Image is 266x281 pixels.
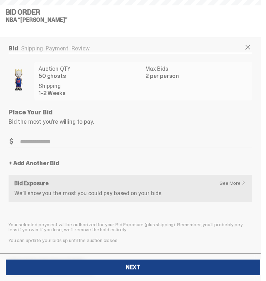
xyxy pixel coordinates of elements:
h4: Bid Order [6,9,255,16]
p: Place Your Bid [9,109,221,115]
a: Bid [9,45,18,52]
img: product image [9,59,29,100]
dd: 50 ghosts [39,73,141,79]
button: Next [6,260,260,275]
p: We’ll show you the most you could pay based on your bids. [14,191,246,196]
dd: 2 per person [145,73,248,79]
p: You can update your bids up until the auction closes. [9,238,252,243]
a: See More [220,181,249,186]
p: Bid the most you’re willing to pay. [9,119,252,125]
dt: Auction QTY [39,66,141,72]
p: Your selected payment will be authorized for your Bid Exposure (plus shipping). Remember, you’ll ... [9,222,252,232]
dd: 1-2 Weeks [39,90,141,96]
h5: NBA “[PERSON_NAME]” [6,17,255,23]
dt: Max Bids [145,66,248,72]
h6: Bid Exposure [14,181,246,186]
span: $ [9,138,13,145]
dt: Shipping [39,83,141,89]
div: Next [126,265,140,270]
a: + Add Another Bid [9,161,59,166]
